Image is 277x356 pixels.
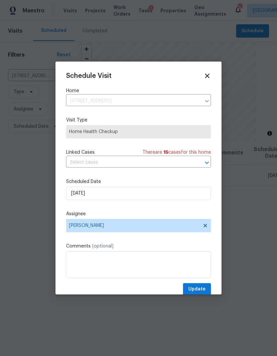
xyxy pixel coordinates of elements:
[66,149,95,156] span: Linked Cases
[66,211,211,217] label: Assignee
[69,223,199,228] span: [PERSON_NAME]
[66,96,201,106] input: Enter in an address
[66,73,112,79] span: Schedule Visit
[142,149,211,156] span: There are case s for this home
[66,243,211,250] label: Comments
[66,187,211,200] input: M/D/YYYY
[202,158,212,167] button: Open
[66,178,211,185] label: Scheduled Date
[204,72,211,80] span: Close
[183,283,211,295] button: Update
[92,244,114,249] span: (optional)
[66,88,211,94] label: Home
[163,150,168,155] span: 15
[66,117,211,123] label: Visit Type
[188,285,206,293] span: Update
[66,157,192,168] input: Select cases
[69,128,208,135] span: Home Health Checkup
